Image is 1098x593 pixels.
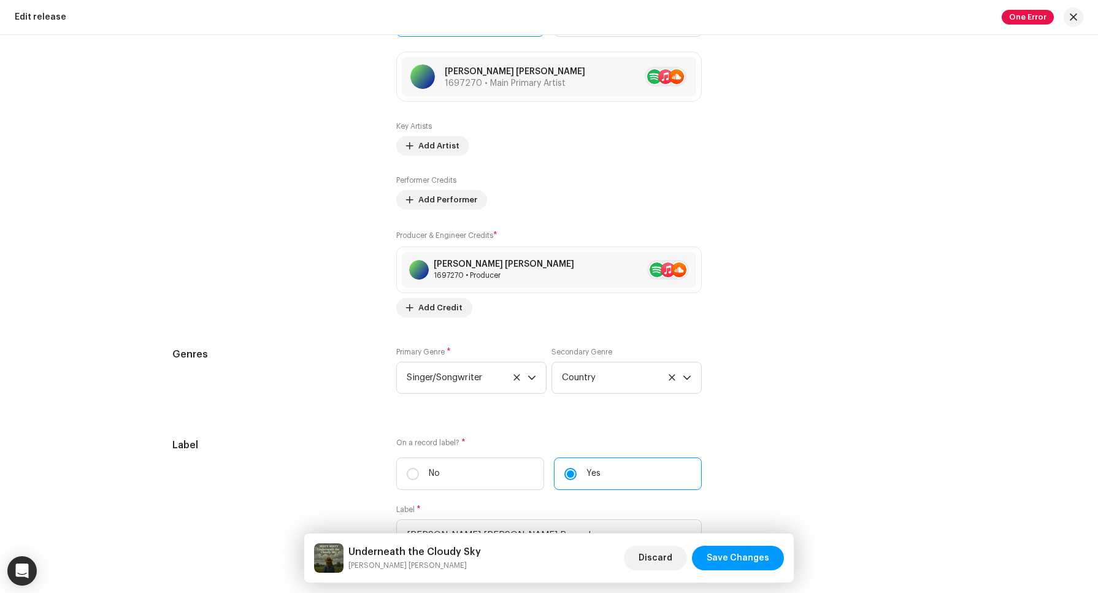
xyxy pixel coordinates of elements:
span: Singer/Songwriter [407,362,528,393]
p: No [429,467,440,480]
span: Country [562,362,683,393]
button: Add Artist [396,136,469,156]
h5: Label [172,438,377,453]
div: dropdown trigger [528,362,536,393]
button: Save Changes [692,546,784,570]
button: Discard [624,546,687,570]
div: dropdown trigger [683,362,691,393]
span: Add Performer [418,188,477,212]
p: [PERSON_NAME] [PERSON_NAME] [445,66,585,78]
img: aee78f23-854c-4395-8964-16c90aa1458c [314,543,344,573]
span: Save Changes [707,546,769,570]
span: Misty Misty Records [407,520,683,551]
label: Performer Credits [396,175,456,185]
small: Producer & Engineer Credits [396,232,493,239]
button: Add Performer [396,190,487,210]
span: Discard [639,546,672,570]
label: Key Artists [396,121,432,131]
span: 1697270 • Main Primary Artist [445,79,566,88]
label: Label [396,505,421,515]
div: dropdown trigger [683,520,691,551]
div: Producer [434,270,574,280]
label: Secondary Genre [551,347,612,357]
small: Underneath the Cloudy Sky [348,559,481,572]
p: Yes [586,467,601,480]
button: Add Credit [396,298,472,318]
span: Add Artist [418,134,459,158]
div: Open Intercom Messenger [7,556,37,586]
label: Primary Genre [396,347,451,357]
span: Add Credit [418,296,463,320]
label: On a record label? [396,438,702,448]
h5: Underneath the Cloudy Sky [348,545,481,559]
h5: Genres [172,347,377,362]
div: [PERSON_NAME] [PERSON_NAME] [434,259,574,269]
